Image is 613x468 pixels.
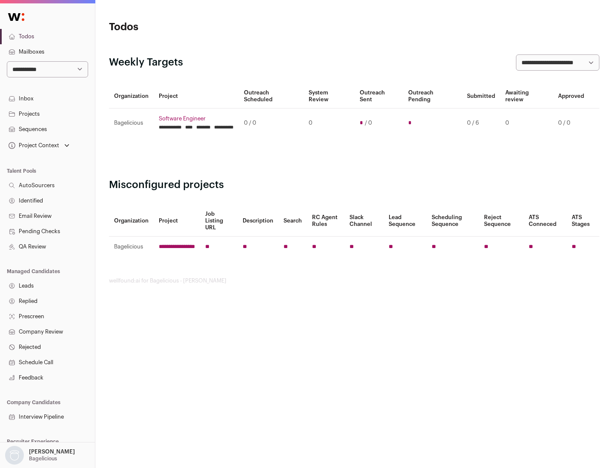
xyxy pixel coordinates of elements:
th: Submitted [462,84,500,108]
a: Software Engineer [159,115,234,122]
button: Open dropdown [3,446,77,465]
h2: Weekly Targets [109,56,183,69]
footer: wellfound:ai for Bagelicious - [PERSON_NAME] [109,277,599,284]
td: 0 [500,108,553,138]
th: Approved [553,84,589,108]
th: Project [154,84,239,108]
th: Outreach Pending [403,84,461,108]
h2: Misconfigured projects [109,178,599,192]
th: RC Agent Rules [307,205,344,237]
th: Organization [109,205,154,237]
td: 0 / 0 [239,108,304,138]
p: Bagelicious [29,455,57,462]
th: Project [154,205,200,237]
span: / 0 [365,120,372,126]
th: System Review [304,84,354,108]
th: Description [238,205,278,237]
img: Wellfound [3,9,29,26]
img: nopic.png [5,446,24,465]
td: 0 / 0 [553,108,589,138]
td: Bagelicious [109,237,154,257]
th: Outreach Sent [355,84,404,108]
th: Reject Sequence [479,205,524,237]
th: ATS Stages [567,205,599,237]
th: Organization [109,84,154,108]
th: Awaiting review [500,84,553,108]
th: Search [278,205,307,237]
th: Slack Channel [344,205,384,237]
div: Project Context [7,142,59,149]
th: ATS Conneced [524,205,566,237]
h1: Todos [109,20,272,34]
td: 0 [304,108,354,138]
p: [PERSON_NAME] [29,448,75,455]
th: Outreach Scheduled [239,84,304,108]
th: Job Listing URL [200,205,238,237]
button: Open dropdown [7,140,71,151]
th: Scheduling Sequence [427,205,479,237]
td: 0 / 6 [462,108,500,138]
td: Bagelicious [109,108,154,138]
th: Lead Sequence [384,205,427,237]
